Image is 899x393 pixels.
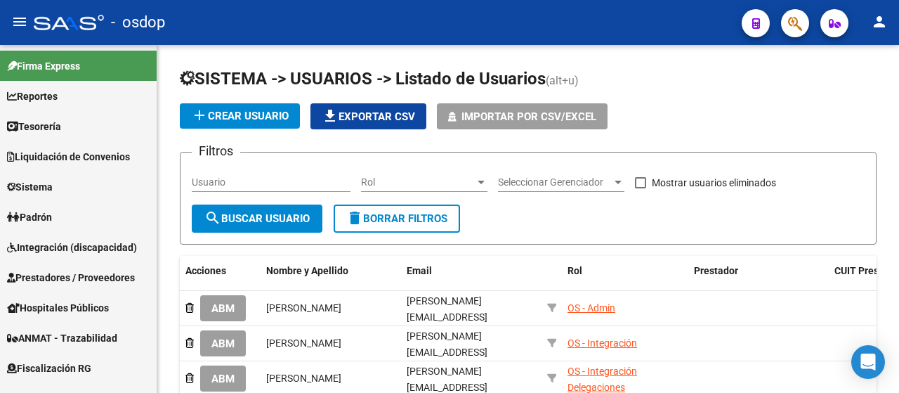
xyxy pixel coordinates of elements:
[191,107,208,124] mat-icon: add
[694,265,738,276] span: Prestador
[346,210,363,226] mat-icon: delete
[211,302,235,315] span: ABM
[334,205,460,233] button: Borrar Filtros
[11,13,28,30] mat-icon: menu
[7,270,135,285] span: Prestadores / Proveedores
[211,337,235,350] span: ABM
[7,89,58,104] span: Reportes
[192,141,240,161] h3: Filtros
[111,7,165,38] span: - osdop
[407,295,487,339] span: [PERSON_NAME][EMAIL_ADDRESS][DOMAIN_NAME]
[204,212,310,225] span: Buscar Usuario
[871,13,888,30] mat-icon: person
[200,330,246,356] button: ABM
[7,149,130,165] span: Liquidación de Convenios
[180,256,261,302] datatable-header-cell: Acciones
[180,69,546,89] span: SISTEMA -> USUARIOS -> Listado de Usuarios
[310,103,426,129] button: Exportar CSV
[204,210,221,226] mat-icon: search
[461,110,596,123] span: Importar por CSV/Excel
[407,330,487,374] span: [PERSON_NAME][EMAIL_ADDRESS][DOMAIN_NAME]
[200,366,246,392] button: ABM
[546,74,579,87] span: (alt+u)
[211,373,235,385] span: ABM
[562,256,688,302] datatable-header-cell: Rol
[498,176,612,188] span: Seleccionar Gerenciador
[180,103,300,129] button: Crear Usuario
[7,330,117,346] span: ANMAT - Trazabilidad
[7,119,61,134] span: Tesorería
[266,302,341,314] span: [PERSON_NAME]
[7,179,53,195] span: Sistema
[688,256,829,302] datatable-header-cell: Prestador
[851,345,885,379] div: Open Intercom Messenger
[7,210,52,225] span: Padrón
[567,300,615,316] div: OS - Admin
[261,256,401,302] datatable-header-cell: Nombre y Apellido
[567,335,637,352] div: OS - Integración
[652,174,776,191] span: Mostrar usuarios eliminados
[567,265,582,276] span: Rol
[266,265,348,276] span: Nombre y Apellido
[185,265,226,276] span: Acciones
[200,295,246,321] button: ABM
[191,110,289,122] span: Crear Usuario
[322,110,415,123] span: Exportar CSV
[266,337,341,349] span: [PERSON_NAME]
[7,361,91,376] span: Fiscalización RG
[437,103,608,129] button: Importar por CSV/Excel
[346,212,447,225] span: Borrar Filtros
[266,373,341,384] span: [PERSON_NAME]
[401,256,542,302] datatable-header-cell: Email
[7,300,109,316] span: Hospitales Públicos
[322,108,339,124] mat-icon: file_download
[7,58,80,74] span: Firma Express
[7,240,137,255] span: Integración (discapacidad)
[361,176,475,188] span: Rol
[192,205,322,233] button: Buscar Usuario
[407,265,432,276] span: Email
